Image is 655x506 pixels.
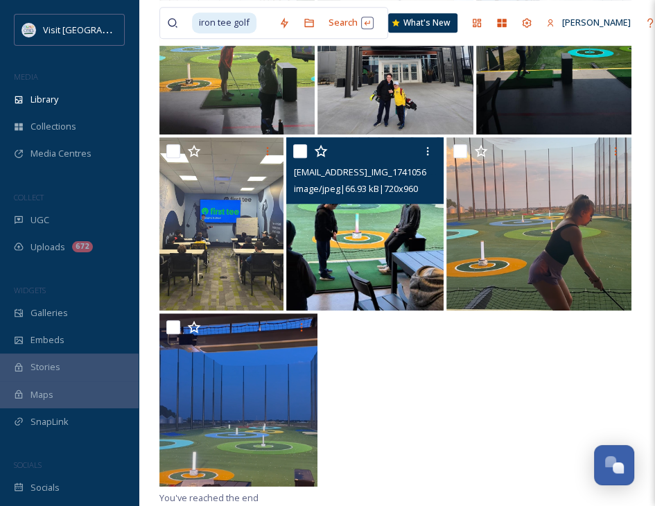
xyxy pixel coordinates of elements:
span: SnapLink [30,415,69,428]
span: Media Centres [30,147,91,160]
span: Visit [GEOGRAPHIC_DATA] [43,23,150,36]
span: Stories [30,360,60,374]
span: COLLECT [14,192,44,202]
span: [EMAIL_ADDRESS]_IMG_1741056438837.jpg [293,165,469,178]
span: SOCIALS [14,460,42,470]
span: Socials [30,481,60,494]
span: Galleries [30,306,68,320]
img: ext_1745847275.018643_lnelson@visitquadcities.com-Screenshot 2025-04-28 083323.png [446,137,631,311]
span: Uploads [30,241,65,254]
img: ext_1745847274.988071_lnelson@visitquadcities.com-Screenshot 2025-04-28 083358.png [159,313,317,487]
span: MEDIA [14,71,38,82]
div: 672 [72,241,93,252]
a: [PERSON_NAME] [539,9,638,36]
a: What's New [388,13,457,33]
span: UGC [30,213,49,227]
span: [PERSON_NAME] [562,16,631,28]
button: Open Chat [594,445,634,485]
img: QCCVB_VISIT_vert_logo_4c_tagline_122019.svg [22,23,36,37]
div: Search [322,9,381,36]
span: Library [30,93,58,106]
span: image/jpeg | 66.93 kB | 720 x 960 [293,182,417,195]
span: Maps [30,388,53,401]
span: iron tee golf [192,12,256,33]
span: Embeds [30,333,64,347]
img: ext_1745847983.670758_JKranovich@visitquadcities.com-FB_IMG_1741053256694.jpg [159,137,283,311]
img: ext_1745847983.611337_JKranovich@visitquadcities.com-FB_IMG_1741056438837.jpg [286,137,443,311]
span: WIDGETS [14,285,46,295]
span: You've reached the end [159,491,259,504]
span: Collections [30,120,76,133]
